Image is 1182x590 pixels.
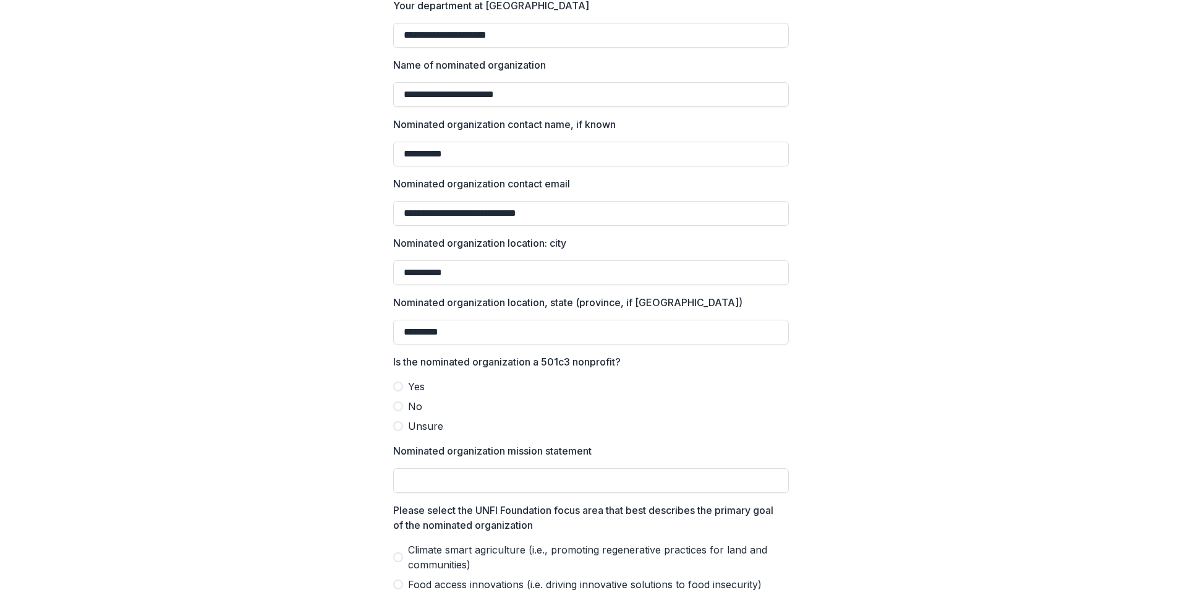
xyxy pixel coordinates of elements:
p: Nominated organization contact name, if known [393,117,616,132]
span: Unsure [408,419,443,434]
span: Yes [408,379,425,394]
p: Nominated organization location, state (province, if [GEOGRAPHIC_DATA]) [393,295,742,310]
p: Name of nominated organization [393,58,546,72]
p: Nominated organization contact email [393,176,570,191]
p: Is the nominated organization a 501c3 nonprofit? [393,354,621,369]
p: Nominated organization mission statement [393,443,592,458]
span: No [408,399,422,414]
p: Please select the UNFI Foundation focus area that best describes the primary goal of the nominate... [393,503,781,532]
p: Nominated organization location: city [393,236,566,250]
span: Climate smart agriculture (i.e., promoting regenerative practices for land and communities) [408,542,789,572]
